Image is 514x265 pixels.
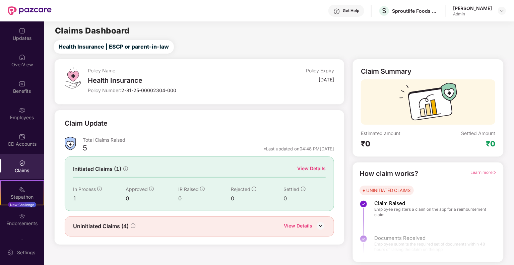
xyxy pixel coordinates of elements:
span: Employee registers a claim on the app for a reimbursement claim [374,207,490,217]
img: svg+xml;base64,PHN2ZyBpZD0iRHJvcGRvd24tMzJ4MzIiIHhtbG5zPSJodHRwOi8vd3d3LnczLm9yZy8yMDAwL3N2ZyIgd2... [499,8,505,13]
div: View Details [284,222,312,231]
img: svg+xml;base64,PHN2ZyBpZD0iSGVscC0zMngzMiIgeG1sbnM9Imh0dHA6Ly93d3cudzMub3JnLzIwMDAvc3ZnIiB3aWR0aD... [333,8,340,15]
div: Policy Expiry [306,67,334,74]
div: View Details [297,165,326,172]
div: Estimated amount [361,130,428,136]
div: ₹0 [361,139,428,148]
span: info-circle [200,187,205,191]
span: info-circle [149,187,154,191]
img: DownIcon [316,221,326,231]
span: info-circle [301,187,306,191]
div: ₹0 [486,139,495,148]
div: [PERSON_NAME] [453,5,492,11]
img: New Pazcare Logo [8,6,52,15]
span: Settled [284,186,300,192]
div: 5 [83,143,87,154]
img: svg+xml;base64,PHN2ZyB4bWxucz0iaHR0cDovL3d3dy53My5vcmcvMjAwMC9zdmciIHdpZHRoPSIyMSIgaGVpZ2h0PSIyMC... [19,186,25,193]
button: Health Insurance | ESCP or parent-in-law [54,40,174,54]
span: Claim Raised [374,200,490,207]
img: svg+xml;base64,PHN2ZyBpZD0iQ2xhaW0iIHhtbG5zPSJodHRwOi8vd3d3LnczLm9yZy8yMDAwL3N2ZyIgd2lkdGg9IjIwIi... [19,160,25,167]
img: svg+xml;base64,PHN2ZyBpZD0iQmVuZWZpdHMiIHhtbG5zPSJodHRwOi8vd3d3LnczLm9yZy8yMDAwL3N2ZyIgd2lkdGg9Ij... [19,80,25,87]
img: svg+xml;base64,PHN2ZyBpZD0iTXlfT3JkZXJzIiBkYXRhLW5hbWU9Ik15IE9yZGVycyIgeG1sbnM9Imh0dHA6Ly93d3cudz... [19,239,25,246]
div: Health Insurance [88,76,252,84]
div: Claim Summary [361,67,411,75]
span: Learn more [470,170,497,175]
div: Policy Name [88,67,252,74]
div: Policy Number: [88,87,252,93]
span: S [382,7,386,15]
img: svg+xml;base64,PHN2ZyBpZD0iVXBkYXRlZCIgeG1sbnM9Imh0dHA6Ly93d3cudzMub3JnLzIwMDAvc3ZnIiB3aWR0aD0iMj... [19,27,25,34]
span: Health Insurance | ESCP or parent-in-law [59,43,169,51]
span: Initiated Claims (1) [73,165,121,173]
div: Settings [15,249,37,256]
h2: Claims Dashboard [55,27,130,35]
span: Approved [126,186,148,192]
div: [DATE] [319,76,334,83]
div: New Challenge [8,202,36,207]
div: UNINITIATED CLAIMS [366,187,410,194]
div: Get Help [343,8,359,13]
img: svg+xml;base64,PHN2ZyBpZD0iRW5kb3JzZW1lbnRzIiB4bWxucz0iaHR0cDovL3d3dy53My5vcmcvMjAwMC9zdmciIHdpZH... [19,213,25,219]
span: info-circle [97,187,102,191]
div: 0 [178,194,231,203]
span: info-circle [123,167,128,171]
div: 0 [231,194,283,203]
div: How claim works? [360,169,418,179]
img: svg+xml;base64,PHN2ZyBpZD0iSG9tZSIgeG1sbnM9Imh0dHA6Ly93d3cudzMub3JnLzIwMDAvc3ZnIiB3aWR0aD0iMjAiIG... [19,54,25,61]
span: info-circle [131,223,135,228]
span: 2-81-25-00002304-000 [121,87,176,93]
span: Uninitiated Claims (4) [73,222,129,230]
div: 1 [73,194,126,203]
img: svg+xml;base64,PHN2ZyB3aWR0aD0iMTcyIiBoZWlnaHQ9IjExMyIgdmlld0JveD0iMCAwIDE3MiAxMTMiIGZpbGw9Im5vbm... [399,83,457,125]
img: svg+xml;base64,PHN2ZyBpZD0iQ0RfQWNjb3VudHMiIGRhdGEtbmFtZT0iQ0QgQWNjb3VudHMiIHhtbG5zPSJodHRwOi8vd3... [19,133,25,140]
div: Settled Amount [461,130,495,136]
span: Rejected [231,186,250,192]
div: 0 [126,194,178,203]
span: right [493,171,497,175]
span: info-circle [252,187,256,191]
img: svg+xml;base64,PHN2ZyB4bWxucz0iaHR0cDovL3d3dy53My5vcmcvMjAwMC9zdmciIHdpZHRoPSI0OS4zMiIgaGVpZ2h0PS... [65,67,81,88]
img: svg+xml;base64,PHN2ZyBpZD0iRW1wbG95ZWVzIiB4bWxucz0iaHR0cDovL3d3dy53My5vcmcvMjAwMC9zdmciIHdpZHRoPS... [19,107,25,114]
div: *Last updated on 04:48 PM[DATE] [263,146,334,152]
img: svg+xml;base64,PHN2ZyBpZD0iU2V0dGluZy0yMHgyMCIgeG1sbnM9Imh0dHA6Ly93d3cudzMub3JnLzIwMDAvc3ZnIiB3aW... [7,249,14,256]
img: ClaimsSummaryIcon [65,137,76,150]
div: Claim Update [65,118,108,129]
div: Total Claims Raised [83,137,334,143]
div: Sproutlife Foods Private Limited [392,8,439,14]
span: IR Raised [178,186,199,192]
img: svg+xml;base64,PHN2ZyBpZD0iU3RlcC1Eb25lLTMyeDMyIiB4bWxucz0iaHR0cDovL3d3dy53My5vcmcvMjAwMC9zdmciIH... [360,200,368,208]
div: Admin [453,11,492,17]
span: In Process [73,186,96,192]
div: Stepathon [1,194,44,200]
div: 0 [284,194,326,203]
